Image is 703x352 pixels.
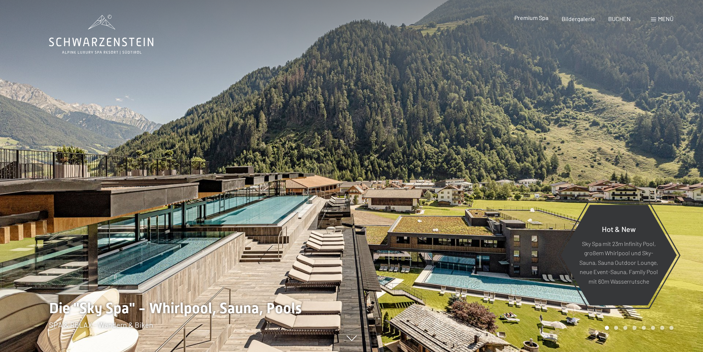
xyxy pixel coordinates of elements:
div: Carousel Page 4 [633,326,637,330]
span: Hot & New [602,224,636,233]
div: Carousel Page 2 [614,326,618,330]
a: Bildergalerie [562,15,595,22]
a: Premium Spa [514,14,548,21]
div: Carousel Page 5 [642,326,646,330]
div: Carousel Page 6 [651,326,655,330]
div: Carousel Page 3 [623,326,627,330]
div: Carousel Page 8 [669,326,673,330]
a: BUCHEN [608,15,631,22]
div: Carousel Page 7 [660,326,664,330]
span: Menü [658,15,673,22]
div: Carousel Pagination [602,326,673,330]
p: Sky Spa mit 23m Infinity Pool, großem Whirlpool und Sky-Sauna, Sauna Outdoor Lounge, neue Event-S... [579,239,659,286]
div: Carousel Page 1 (Current Slide) [605,326,609,330]
a: Hot & New Sky Spa mit 23m Infinity Pool, großem Whirlpool und Sky-Sauna, Sauna Outdoor Lounge, ne... [560,204,677,306]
